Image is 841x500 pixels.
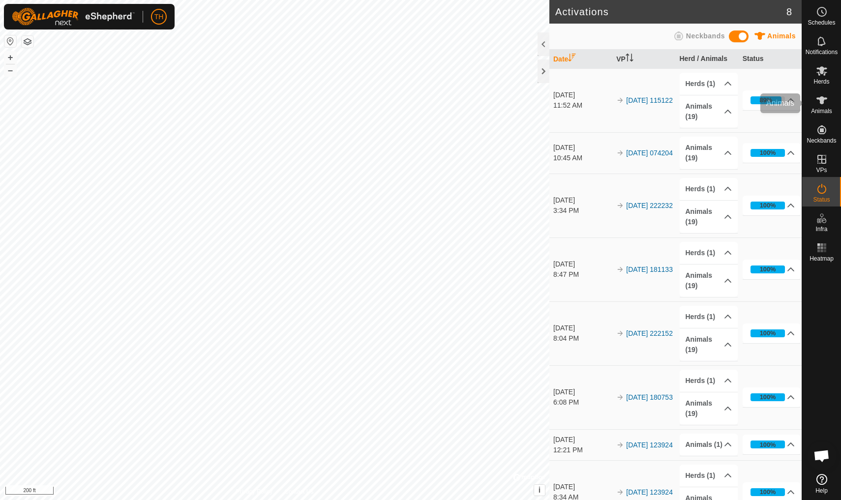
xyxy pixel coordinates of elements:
[743,387,801,407] p-accordion-header: 100%
[626,96,673,104] a: [DATE] 115122
[616,393,624,401] img: arrow
[626,441,673,449] a: [DATE] 123924
[680,73,738,95] p-accordion-header: Herds (1)
[549,50,612,69] th: Date
[553,143,612,153] div: [DATE]
[743,260,801,279] p-accordion-header: 100%
[813,79,829,85] span: Herds
[751,149,785,157] div: 100%
[236,487,272,496] a: Privacy Policy
[806,49,838,55] span: Notifications
[626,149,673,157] a: [DATE] 074204
[553,387,612,397] div: [DATE]
[553,445,612,455] div: 12:21 PM
[553,435,612,445] div: [DATE]
[553,482,612,492] div: [DATE]
[739,50,802,69] th: Status
[553,397,612,408] div: 6:08 PM
[284,487,313,496] a: Contact Us
[626,329,673,337] a: [DATE] 222152
[807,441,837,471] div: Open chat
[553,100,612,111] div: 11:52 AM
[760,328,776,338] div: 100%
[760,265,776,274] div: 100%
[616,441,624,449] img: arrow
[786,4,792,19] span: 8
[626,202,673,209] a: [DATE] 222232
[680,465,738,487] p-accordion-header: Herds (1)
[616,329,624,337] img: arrow
[4,35,16,47] button: Reset Map
[802,470,841,498] a: Help
[22,36,33,48] button: Map Layers
[4,64,16,76] button: –
[626,265,673,273] a: [DATE] 181133
[680,370,738,392] p-accordion-header: Herds (1)
[813,197,830,203] span: Status
[616,202,624,209] img: arrow
[616,488,624,496] img: arrow
[760,148,776,157] div: 100%
[815,226,827,232] span: Infra
[553,323,612,333] div: [DATE]
[680,434,738,456] p-accordion-header: Animals (1)
[810,256,834,262] span: Heatmap
[534,485,545,496] button: i
[760,487,776,497] div: 100%
[553,333,612,344] div: 8:04 PM
[539,486,541,494] span: i
[553,269,612,280] div: 8:47 PM
[751,265,785,273] div: 100%
[680,137,738,169] p-accordion-header: Animals (19)
[680,95,738,128] p-accordion-header: Animals (19)
[751,202,785,209] div: 100%
[616,149,624,157] img: arrow
[680,392,738,425] p-accordion-header: Animals (19)
[553,90,612,100] div: [DATE]
[760,201,776,210] div: 100%
[751,488,785,496] div: 100%
[751,329,785,337] div: 100%
[626,488,673,496] a: [DATE] 123924
[751,393,785,401] div: 100%
[568,55,576,63] p-sorticon: Activate to sort
[743,435,801,454] p-accordion-header: 100%
[612,50,675,69] th: VP
[553,259,612,269] div: [DATE]
[626,393,673,401] a: [DATE] 180753
[553,195,612,206] div: [DATE]
[808,20,835,26] span: Schedules
[626,55,633,63] p-sorticon: Activate to sort
[680,265,738,297] p-accordion-header: Animals (19)
[816,167,827,173] span: VPs
[760,440,776,449] div: 100%
[751,96,785,104] div: 89%
[680,201,738,233] p-accordion-header: Animals (19)
[759,95,772,105] div: 89%
[743,143,801,163] p-accordion-header: 100%
[680,328,738,361] p-accordion-header: Animals (19)
[616,265,624,273] img: arrow
[12,8,135,26] img: Gallagher Logo
[743,196,801,215] p-accordion-header: 100%
[686,32,725,40] span: Neckbands
[811,108,832,114] span: Animals
[680,242,738,264] p-accordion-header: Herds (1)
[751,441,785,448] div: 100%
[553,153,612,163] div: 10:45 AM
[760,392,776,402] div: 100%
[807,138,836,144] span: Neckbands
[616,96,624,104] img: arrow
[767,32,796,40] span: Animals
[555,6,786,18] h2: Activations
[4,52,16,63] button: +
[743,90,801,110] p-accordion-header: 89%
[815,488,828,494] span: Help
[680,306,738,328] p-accordion-header: Herds (1)
[676,50,739,69] th: Herd / Animals
[743,324,801,343] p-accordion-header: 100%
[680,178,738,200] p-accordion-header: Herds (1)
[154,12,164,22] span: TH
[553,206,612,216] div: 3:34 PM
